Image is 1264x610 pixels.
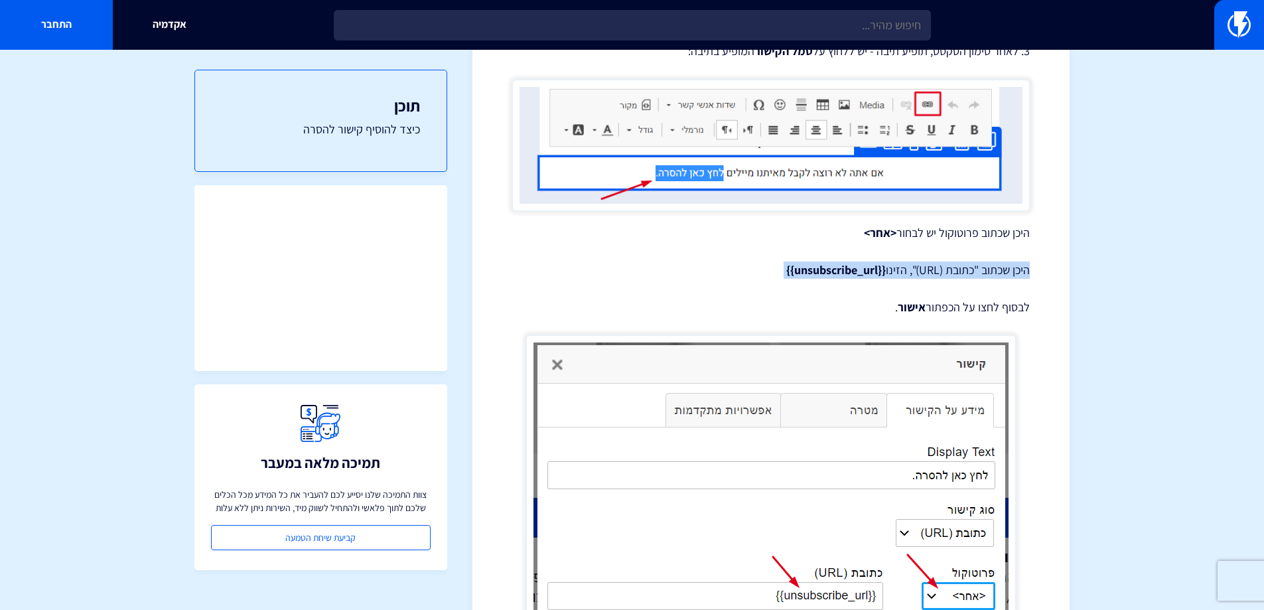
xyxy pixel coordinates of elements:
input: חיפוש מהיר... [334,10,931,40]
h3: תוכן [222,97,420,114]
p: היכן שכתוב פרוטוקול יש לבחור [512,224,1030,242]
strong: <אחר> [864,225,896,240]
a: כיצד להוסיף קישור להסרה [222,121,420,138]
strong: אישור [898,299,926,315]
strong: {{unsubscribe_url}} [786,262,886,277]
h3: תמיכה מלאה במעבר [261,455,380,471]
p: לבסוף לחצו על הכפתור . [512,299,1030,316]
p: צוות התמיכה שלנו יסייע לכם להעביר את כל המידע מכל הכלים שלכם לתוך פלאשי ולהתחיל לשווק מיד, השירות... [211,488,431,514]
strong: סמל הקישור [754,43,813,58]
p: היכן שכתוב "כתובת (URL)", הזינו [512,262,1030,279]
a: קביעת שיחת הטמעה [211,525,431,550]
p: 3. לאחר סימון הטקסט, תופיע תיבה - יש ללחוץ על המופיע בתיבה: [512,42,1030,60]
